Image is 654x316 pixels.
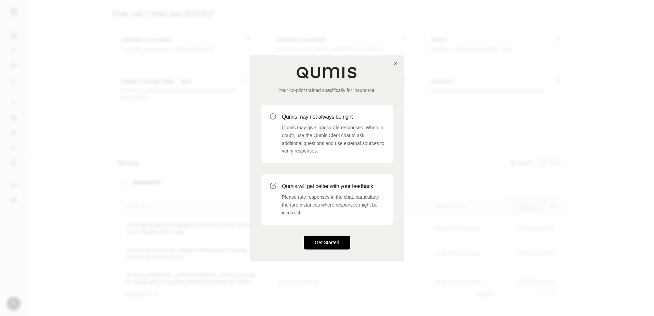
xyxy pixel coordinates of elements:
[261,87,393,94] p: Your co-pilot trained specifically for insurance.
[282,182,384,190] h3: Qumis will get better with your feedback
[282,124,384,155] p: Qumis may give inaccurate responses. When in doubt, use the Qumis Clerk chat to ask additional qu...
[282,193,384,216] p: Please rate responses in the chat, particularly the rare instances where responses might be incor...
[304,236,350,250] button: Get Started
[282,113,384,121] h3: Qumis may not always be right
[296,66,358,79] img: Qumis Logo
